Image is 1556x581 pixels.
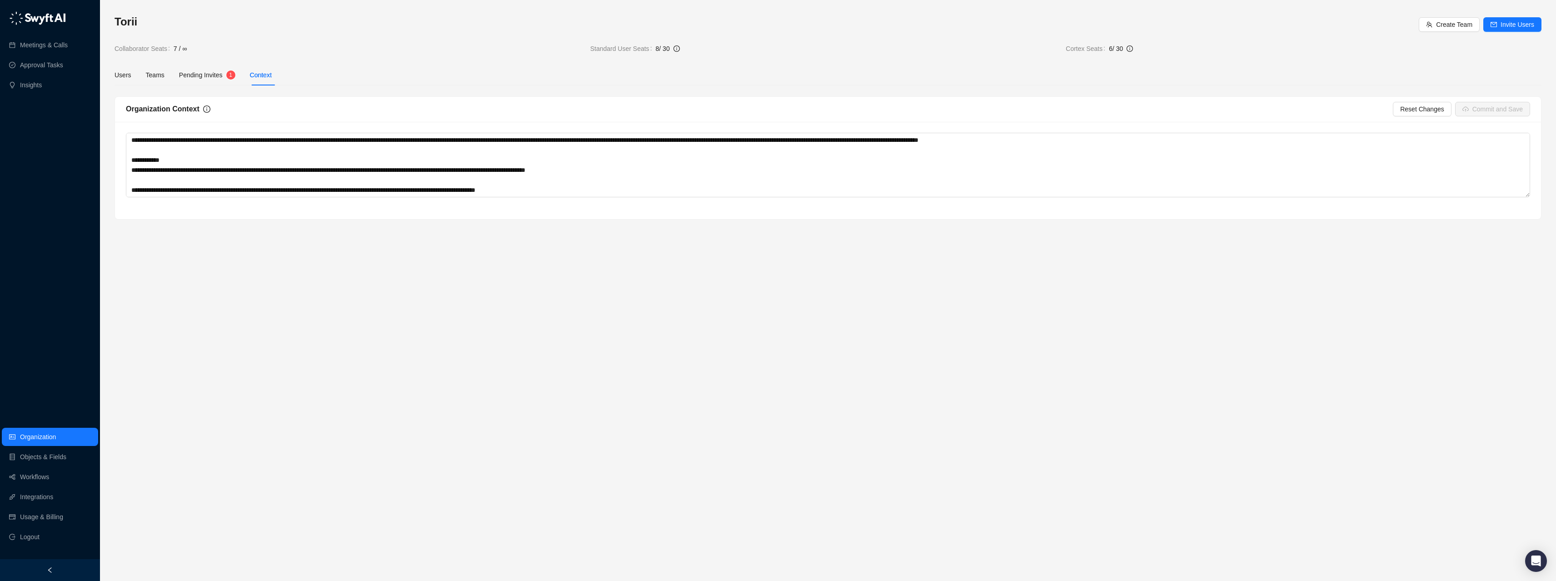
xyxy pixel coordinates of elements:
[9,534,15,540] span: logout
[1483,17,1541,32] button: Invite Users
[590,44,656,54] span: Standard User Seats
[1419,17,1480,32] button: Create Team
[20,448,66,466] a: Objects & Fields
[115,15,1419,29] h3: Torii
[20,56,63,74] a: Approval Tasks
[1393,102,1451,116] button: Reset Changes
[115,44,174,54] span: Collaborator Seats
[656,45,670,52] span: 8 / 30
[20,508,63,526] a: Usage & Billing
[20,76,42,94] a: Insights
[1436,20,1472,30] span: Create Team
[250,70,272,80] div: Context
[179,71,223,79] span: Pending Invites
[226,70,235,80] sup: 1
[673,45,680,52] span: info-circle
[20,528,40,546] span: Logout
[174,44,187,54] span: 7 / ∞
[1501,20,1534,30] span: Invite Users
[1066,44,1109,54] span: Cortex Seats
[115,70,131,80] div: Users
[203,105,210,113] span: info-circle
[146,70,165,80] div: Teams
[1525,550,1547,572] div: Open Intercom Messenger
[20,488,53,506] a: Integrations
[1491,21,1497,28] span: mail
[20,36,68,54] a: Meetings & Calls
[1109,45,1123,52] span: 6 / 30
[20,428,56,446] a: Organization
[20,468,49,486] a: Workflows
[47,567,53,573] span: left
[1127,45,1133,52] span: info-circle
[9,11,66,25] img: logo-05li4sbe.png
[1455,102,1530,116] button: Commit and Save
[1426,21,1432,28] span: team
[126,104,199,115] h5: Organization Context
[1400,104,1444,114] span: Reset Changes
[229,72,232,78] span: 1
